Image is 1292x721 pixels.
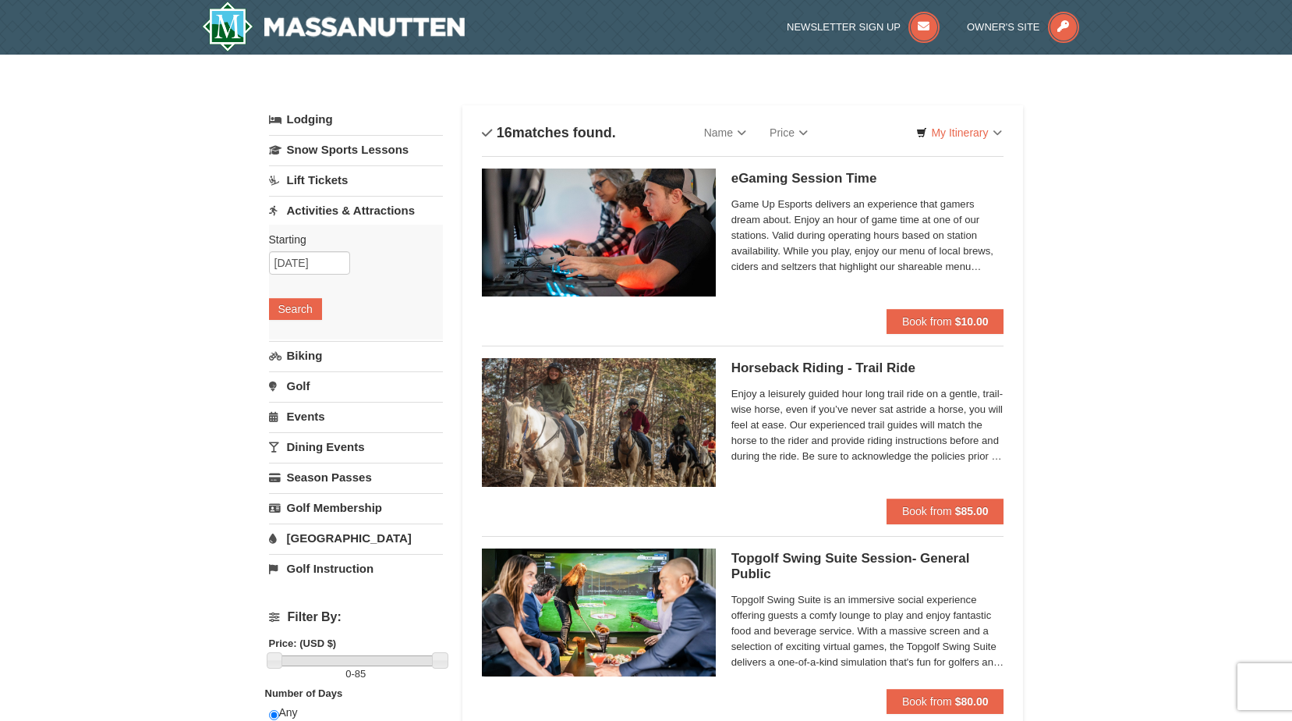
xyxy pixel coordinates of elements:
[955,695,989,708] strong: $80.00
[887,499,1004,524] button: Book from $85.00
[902,695,952,708] span: Book from
[692,117,758,148] a: Name
[265,687,343,699] strong: Number of Days
[955,505,989,517] strong: $85.00
[787,21,940,33] a: Newsletter Sign Up
[887,689,1004,714] button: Book from $80.00
[731,197,1004,275] span: Game Up Esports delivers an experience that gamers dream about. Enjoy an hour of game time at one...
[787,21,901,33] span: Newsletter Sign Up
[731,171,1004,186] h5: eGaming Session Time
[269,232,431,247] label: Starting
[902,505,952,517] span: Book from
[355,668,366,680] span: 85
[269,463,443,492] a: Season Passes
[269,432,443,461] a: Dining Events
[269,610,443,624] h4: Filter By:
[731,386,1004,464] span: Enjoy a leisurely guided hour long trail ride on a gentle, trail-wise horse, even if you’ve never...
[202,2,465,51] a: Massanutten Resort
[345,668,351,680] span: 0
[887,309,1004,334] button: Book from $10.00
[731,360,1004,376] h5: Horseback Riding - Trail Ride
[967,21,1040,33] span: Owner's Site
[906,121,1011,144] a: My Itinerary
[758,117,819,148] a: Price
[955,315,989,328] strong: $10.00
[202,2,465,51] img: Massanutten Resort Logo
[269,666,443,682] label: -
[731,551,1004,582] h5: Topgolf Swing Suite Session- General Public
[269,402,443,431] a: Events
[269,371,443,400] a: Golf
[967,21,1079,33] a: Owner's Site
[269,135,443,164] a: Snow Sports Lessons
[731,592,1004,670] span: Topgolf Swing Suite is an immersive social experience offering guests a comfy lounge to play and ...
[902,315,952,328] span: Book from
[497,125,512,140] span: 16
[269,165,443,194] a: Lift Tickets
[482,169,716,297] img: 19664770-34-0b975b5b.jpg
[269,196,443,225] a: Activities & Attractions
[482,358,716,486] img: 21584748-79-4e8ac5ed.jpg
[482,549,716,677] img: 19664770-17-d333e4c3.jpg
[482,125,616,140] h4: matches found.
[269,105,443,133] a: Lodging
[269,638,337,649] strong: Price: (USD $)
[269,554,443,583] a: Golf Instruction
[269,298,322,320] button: Search
[269,524,443,552] a: [GEOGRAPHIC_DATA]
[269,493,443,522] a: Golf Membership
[269,341,443,370] a: Biking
